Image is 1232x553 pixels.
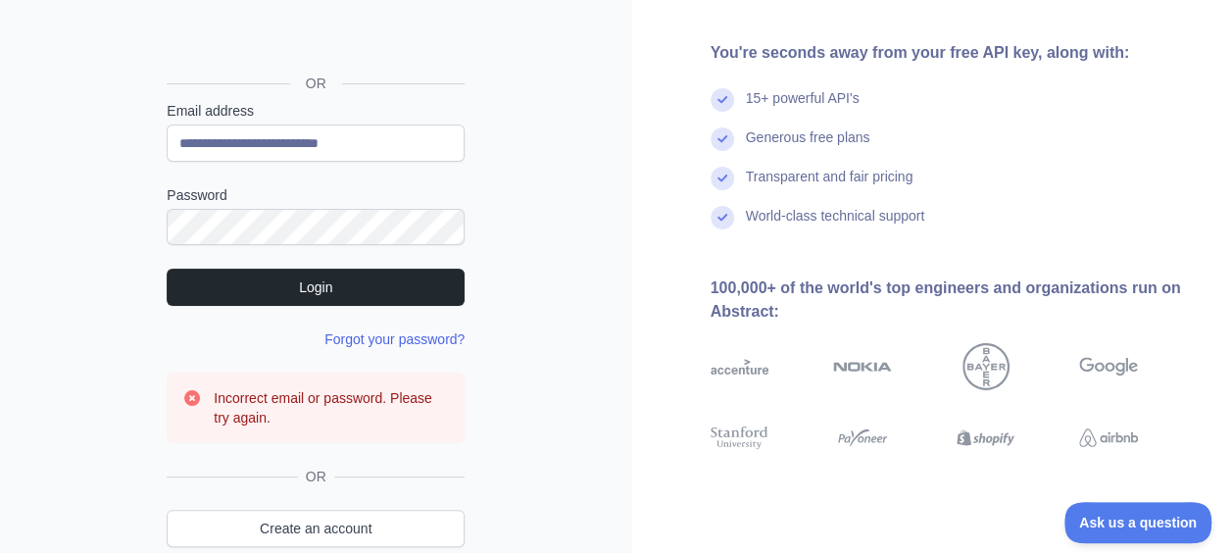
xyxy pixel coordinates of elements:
div: 15+ powerful API's [746,88,860,127]
label: Password [167,185,465,205]
div: Transparent and fair pricing [746,167,913,206]
span: OR [290,74,342,93]
img: nokia [833,343,892,390]
img: google [1079,343,1138,390]
img: accenture [711,343,769,390]
img: bayer [962,343,1010,390]
div: You're seconds away from your free API key, along with: [711,41,1202,65]
img: check mark [711,127,734,151]
img: check mark [711,88,734,112]
a: Create an account [167,510,465,547]
span: OR [298,467,334,486]
img: airbnb [1079,424,1138,453]
img: payoneer [833,424,892,453]
label: Email address [167,101,465,121]
a: Forgot your password? [324,331,465,347]
button: Login [167,269,465,306]
div: World-class technical support [746,206,925,245]
img: check mark [711,206,734,229]
img: check mark [711,167,734,190]
img: stanford university [711,424,769,453]
iframe: Sign in with Google Button [157,18,470,61]
h3: Incorrect email or password. Please try again. [214,388,449,427]
div: 100,000+ of the world's top engineers and organizations run on Abstract: [711,276,1202,324]
div: Generous free plans [746,127,870,167]
img: shopify [957,424,1015,453]
iframe: Toggle Customer Support [1064,502,1212,543]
